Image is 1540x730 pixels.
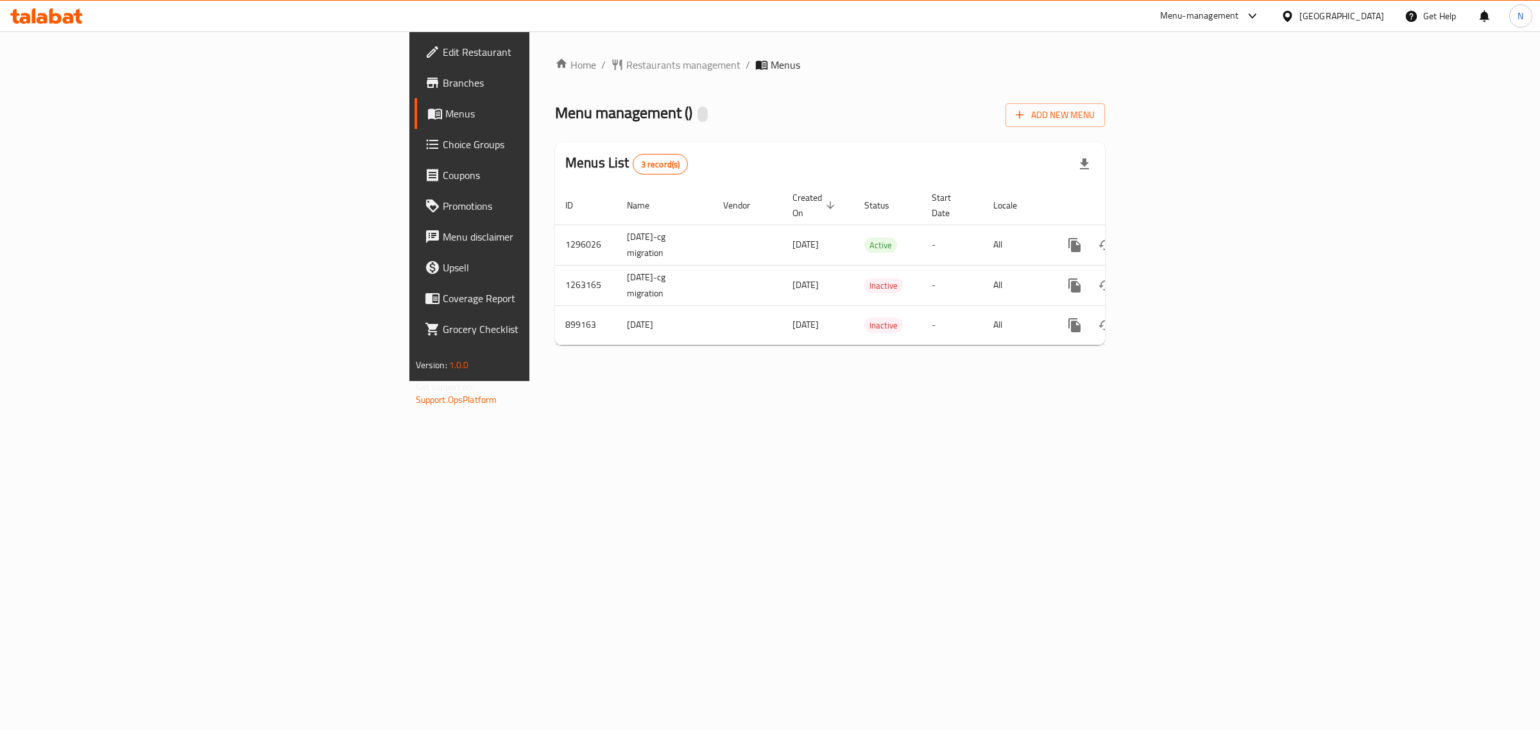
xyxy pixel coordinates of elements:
[1299,9,1384,23] div: [GEOGRAPHIC_DATA]
[1049,186,1193,225] th: Actions
[555,57,1105,72] nav: breadcrumb
[864,318,903,333] span: Inactive
[416,357,447,373] span: Version:
[415,129,667,160] a: Choice Groups
[864,237,897,253] div: Active
[1005,103,1105,127] button: Add New Menu
[443,167,656,183] span: Coupons
[416,391,497,408] a: Support.OpsPlatform
[983,305,1049,344] td: All
[864,278,903,293] span: Inactive
[983,225,1049,265] td: All
[449,357,469,373] span: 1.0.0
[1059,230,1090,260] button: more
[921,225,983,265] td: -
[723,198,767,213] span: Vendor
[1059,310,1090,341] button: more
[415,283,667,314] a: Coverage Report
[1090,230,1121,260] button: Change Status
[415,98,667,129] a: Menus
[921,265,983,305] td: -
[1090,310,1121,341] button: Change Status
[415,67,667,98] a: Branches
[633,158,688,171] span: 3 record(s)
[1059,270,1090,301] button: more
[415,160,667,191] a: Coupons
[443,291,656,306] span: Coverage Report
[864,238,897,253] span: Active
[415,314,667,344] a: Grocery Checklist
[983,265,1049,305] td: All
[627,198,666,213] span: Name
[443,137,656,152] span: Choice Groups
[555,186,1193,345] table: enhanced table
[626,57,740,72] span: Restaurants management
[443,198,656,214] span: Promotions
[565,198,590,213] span: ID
[1518,9,1523,23] span: N
[611,57,740,72] a: Restaurants management
[415,191,667,221] a: Promotions
[921,305,983,344] td: -
[416,378,475,395] span: Get support on:
[1090,270,1121,301] button: Change Status
[993,198,1034,213] span: Locale
[864,198,906,213] span: Status
[443,75,656,90] span: Branches
[792,276,819,293] span: [DATE]
[1160,8,1239,24] div: Menu-management
[792,316,819,333] span: [DATE]
[1016,107,1095,123] span: Add New Menu
[443,229,656,244] span: Menu disclaimer
[443,260,656,275] span: Upsell
[746,57,750,72] li: /
[565,153,688,174] h2: Menus List
[932,190,968,221] span: Start Date
[443,321,656,337] span: Grocery Checklist
[415,252,667,283] a: Upsell
[633,154,689,174] div: Total records count
[443,44,656,60] span: Edit Restaurant
[415,221,667,252] a: Menu disclaimer
[445,106,656,121] span: Menus
[792,190,839,221] span: Created On
[792,236,819,253] span: [DATE]
[1069,149,1100,180] div: Export file
[415,37,667,67] a: Edit Restaurant
[771,57,800,72] span: Menus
